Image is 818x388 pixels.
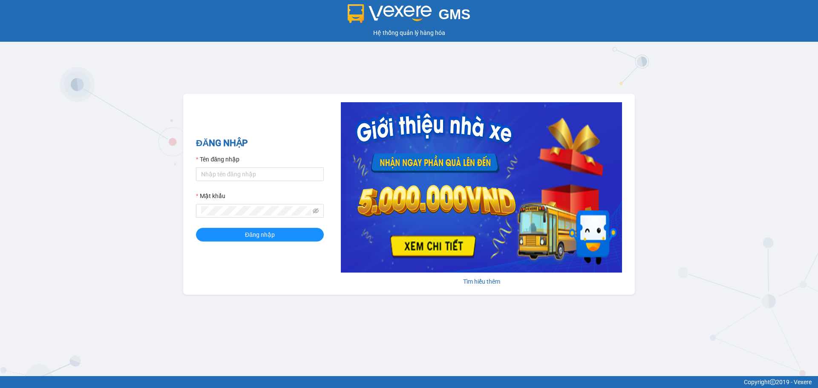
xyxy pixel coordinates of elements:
button: Đăng nhập [196,228,324,241]
a: GMS [348,13,471,20]
h2: ĐĂNG NHẬP [196,136,324,150]
div: Hệ thống quản lý hàng hóa [2,28,816,37]
label: Mật khẩu [196,191,225,201]
span: eye-invisible [313,208,319,214]
span: GMS [438,6,470,22]
img: banner-0 [341,102,622,273]
div: Tìm hiểu thêm [341,277,622,286]
input: Tên đăng nhập [196,167,324,181]
img: logo 2 [348,4,432,23]
span: copyright [770,379,776,385]
div: Copyright 2019 - Vexere [6,377,812,387]
input: Mật khẩu [201,206,311,216]
span: Đăng nhập [245,230,275,239]
label: Tên đăng nhập [196,155,239,164]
